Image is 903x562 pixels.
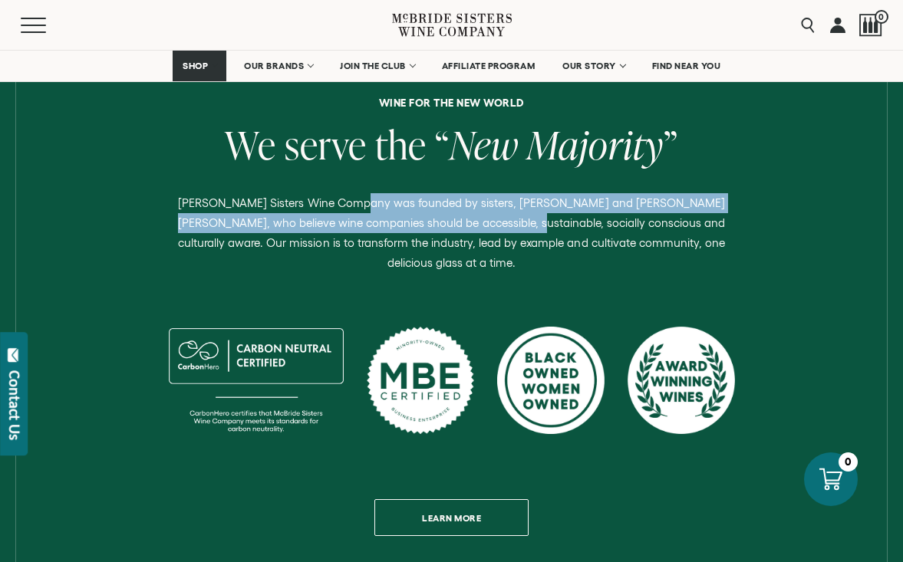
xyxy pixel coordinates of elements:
[395,503,508,533] span: Learn more
[450,118,519,171] span: New
[642,51,731,81] a: FIND NEAR YOU
[375,118,427,171] span: the
[839,452,858,472] div: 0
[244,61,304,71] span: OUR BRANDS
[12,97,891,108] h6: Wine for the new world
[7,370,22,440] div: Contact Us
[173,51,226,81] a: SHOP
[652,61,721,71] span: FIND NEAR YOU
[374,499,529,536] a: Learn more
[432,51,545,81] a: AFFILIATE PROGRAM
[562,61,616,71] span: OUR STORY
[340,61,406,71] span: JOIN THE CLUB
[875,10,888,24] span: 0
[183,61,209,71] span: SHOP
[442,61,536,71] span: AFFILIATE PROGRAM
[435,118,450,171] span: “
[330,51,424,81] a: JOIN THE CLUB
[234,51,322,81] a: OUR BRANDS
[285,118,367,171] span: serve
[527,118,664,171] span: Majority
[552,51,634,81] a: OUR STORY
[163,193,740,273] p: [PERSON_NAME] Sisters Wine Company was founded by sisters, [PERSON_NAME] and [PERSON_NAME] [PERSO...
[21,18,76,33] button: Mobile Menu Trigger
[225,118,276,171] span: We
[664,118,678,171] span: ”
